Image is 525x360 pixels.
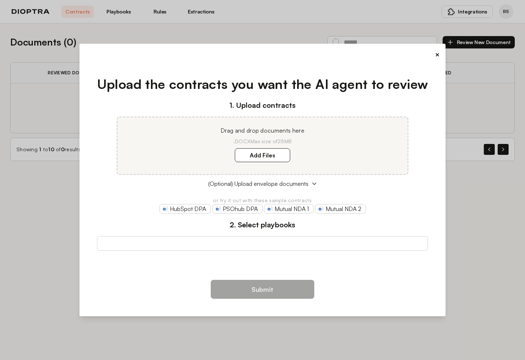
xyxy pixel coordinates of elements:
[235,148,290,162] label: Add Files
[97,197,428,204] p: or try it out with these sample contracts
[315,204,366,214] a: Mutual NDA 2
[126,126,399,135] p: Drag and drop documents here
[159,204,211,214] a: HubSpot DPA
[97,74,428,94] h1: Upload the contracts you want the AI agent to review
[97,179,428,188] button: (Optional) Upload envelope documents
[208,179,308,188] span: (Optional) Upload envelope documents
[435,50,440,60] button: ×
[126,138,399,145] p: .DOCX Max size of 25MB
[212,204,262,214] a: PSOhub DPA
[97,100,428,111] h3: 1. Upload contracts
[264,204,314,214] a: Mutual NDA 1
[97,219,428,230] h3: 2. Select playbooks
[211,280,314,299] button: Submit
